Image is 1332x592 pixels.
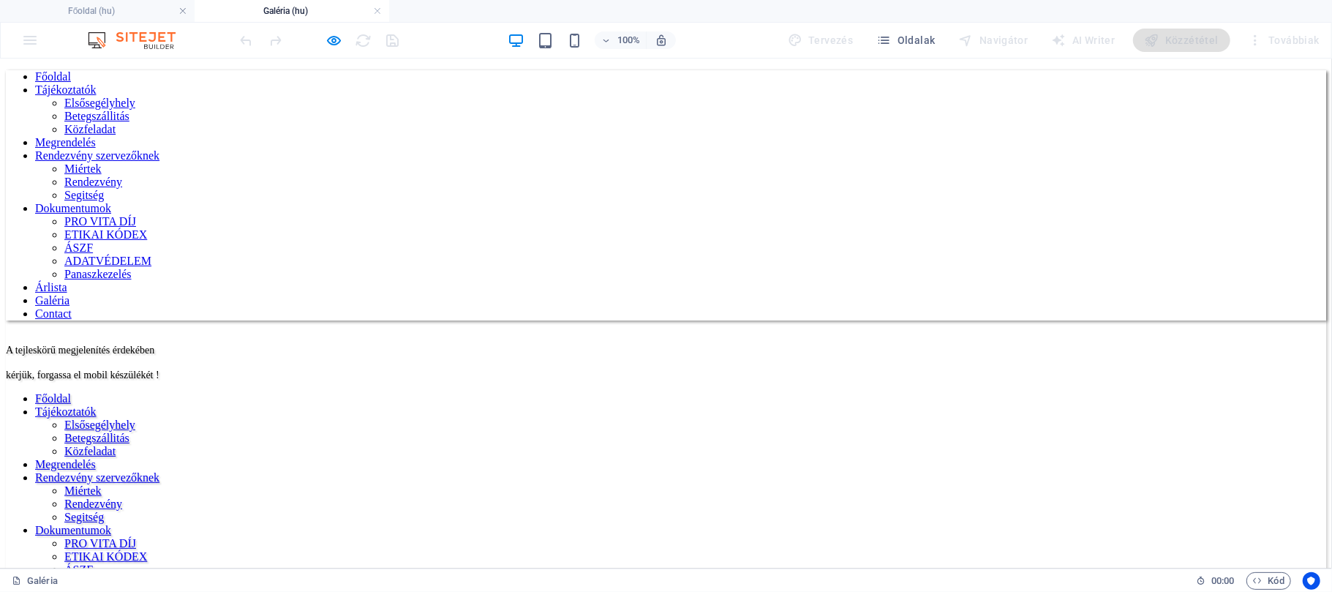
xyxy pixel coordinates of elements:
h6: Munkamenet idő [1196,572,1235,590]
span: 00 00 [1211,572,1234,590]
button: Usercentrics [1303,572,1320,590]
span: Kód [1253,572,1284,590]
button: Oldalak [870,29,941,52]
div: Tervezés (Ctrl+Alt+Y) [782,29,859,52]
span: Oldalak [876,33,935,48]
h6: 100% [617,31,640,49]
span: : [1222,575,1224,586]
button: Kattintson ide az előnézeti módból való kilépéshez és a szerkesztés folytatásához [326,31,343,49]
img: Editor Logo [84,31,194,49]
a: Kattintson a kijelölés megszüntetéséhez. Dupla kattintás az oldalak megnyitásához [12,572,58,590]
button: 100% [595,31,647,49]
i: Átméretezés esetén automatikusan beállítja a nagyítási szintet a választott eszköznek megfelelően. [655,34,668,47]
button: Kód [1246,572,1291,590]
h4: Galéria (hu) [195,3,389,19]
